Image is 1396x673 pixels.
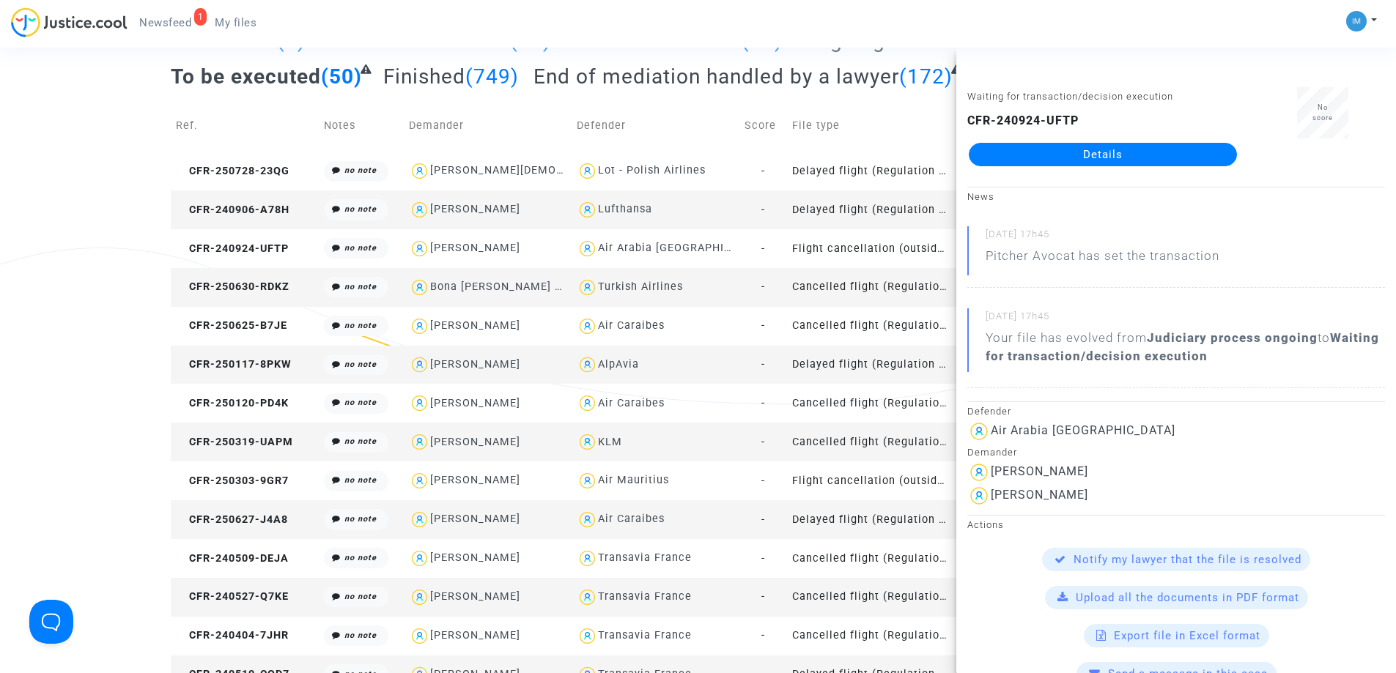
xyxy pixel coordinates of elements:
[986,329,1385,365] div: Your file has evolved from to
[176,590,289,603] span: CFR-240527-Q7KE
[991,464,1088,478] div: [PERSON_NAME]
[176,165,289,177] span: CFR-250728-23QG
[344,398,377,407] i: no note
[577,277,598,298] img: icon-user.svg
[344,166,377,175] i: no note
[1346,11,1367,31] img: a105443982b9e25553e3eed4c9f672e7
[409,316,430,337] img: icon-user.svg
[955,100,1041,152] td: Phase
[761,358,765,371] span: -
[991,488,1088,502] div: [PERSON_NAME]
[577,160,598,182] img: icon-user.svg
[176,475,289,487] span: CFR-250303-9GR7
[430,436,520,448] div: [PERSON_NAME]
[967,406,1011,417] small: Defender
[430,397,520,409] div: [PERSON_NAME]
[787,617,955,655] td: Cancelled flight (Regulation EC 261/2004)
[1076,591,1299,604] span: Upload all the documents in PDF format
[430,358,520,371] div: [PERSON_NAME]
[533,64,899,89] span: End of mediation handled by a lawyer
[344,243,377,253] i: no note
[194,8,207,26] div: 1
[176,280,289,293] span: CFR-250630-RDKZ
[761,204,765,216] span: -
[404,100,572,152] td: Demander
[203,12,268,34] a: My files
[761,475,765,487] span: -
[598,590,692,603] div: Transavia France
[787,461,955,500] td: Flight cancellation (outside of EU - Montreal Convention)
[430,629,520,642] div: [PERSON_NAME]
[409,587,430,608] img: icon-user.svg
[344,592,377,601] i: no note
[171,100,319,152] td: Ref.
[344,360,377,369] i: no note
[409,238,430,259] img: icon-user.svg
[787,100,955,152] td: File type
[967,191,994,202] small: News
[409,277,430,298] img: icon-user.svg
[344,436,377,446] i: no note
[430,242,520,254] div: [PERSON_NAME]
[577,238,598,259] img: icon-user.svg
[761,319,765,332] span: -
[176,513,288,526] span: CFR-250627-J4A8
[176,204,289,216] span: CFR-240906-A78H
[739,100,787,152] td: Score
[1074,553,1301,566] span: Notify my lawyer that the file is resolved
[598,397,665,409] div: Air Caraibes
[787,190,955,229] td: Delayed flight (Regulation EC 261/2004)
[430,319,520,332] div: [PERSON_NAME]
[598,164,706,176] div: Lot - Polish Airlines
[176,629,289,642] span: CFR-240404-7JHR
[139,16,191,29] span: Newsfeed
[787,500,955,539] td: Delayed flight (Regulation EC 261/2004)
[1312,103,1333,122] span: No score
[761,242,765,255] span: -
[176,358,292,371] span: CFR-250117-8PKW
[787,307,955,346] td: Cancelled flight (Regulation EC 261/2004)
[577,625,598,647] img: icon-user.svg
[409,509,430,530] img: icon-user.svg
[171,64,321,89] span: To be executed
[577,393,598,414] img: icon-user.svg
[465,64,519,89] span: (749)
[598,319,665,332] div: Air Caraibes
[598,358,639,371] div: AlpAvia
[967,461,991,484] img: icon-user.svg
[430,551,520,564] div: [PERSON_NAME]
[787,152,955,190] td: Delayed flight (Regulation EC 261/2004)
[430,474,520,486] div: [PERSON_NAME]
[598,474,669,486] div: Air Mauritius
[787,578,955,617] td: Cancelled flight (Regulation EC 261/2004)
[787,423,955,461] td: Cancelled flight (Regulation EC 261/2004)
[176,397,289,409] span: CFR-250120-PD4K
[11,7,128,37] img: jc-logo.svg
[409,199,430,220] img: icon-user.svg
[383,64,465,89] span: Finished
[176,436,293,448] span: CFR-250319-UAPM
[409,431,430,453] img: icon-user.svg
[430,513,520,525] div: [PERSON_NAME]
[967,519,1004,530] small: Actions
[344,204,377,214] i: no note
[176,242,289,255] span: CFR-240924-UFTP
[176,319,287,332] span: CFR-250625-B7JE
[787,229,955,268] td: Flight cancellation (outside of EU - Montreal Convention)
[986,310,1385,329] small: [DATE] 17h45
[761,513,765,526] span: -
[761,397,765,409] span: -
[598,551,692,564] div: Transavia France
[577,470,598,491] img: icon-user.svg
[430,590,520,603] div: [PERSON_NAME]
[761,552,765,565] span: -
[344,631,377,640] i: no note
[409,354,430,376] img: icon-user.svg
[409,160,430,182] img: icon-user.svg
[1114,629,1260,642] span: Export file in Excel format
[577,548,598,569] img: icon-user.svg
[761,590,765,603] span: -
[986,247,1219,272] p: Pitcher Avocat has set the transaction
[321,64,362,89] span: (50)
[761,629,765,642] span: -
